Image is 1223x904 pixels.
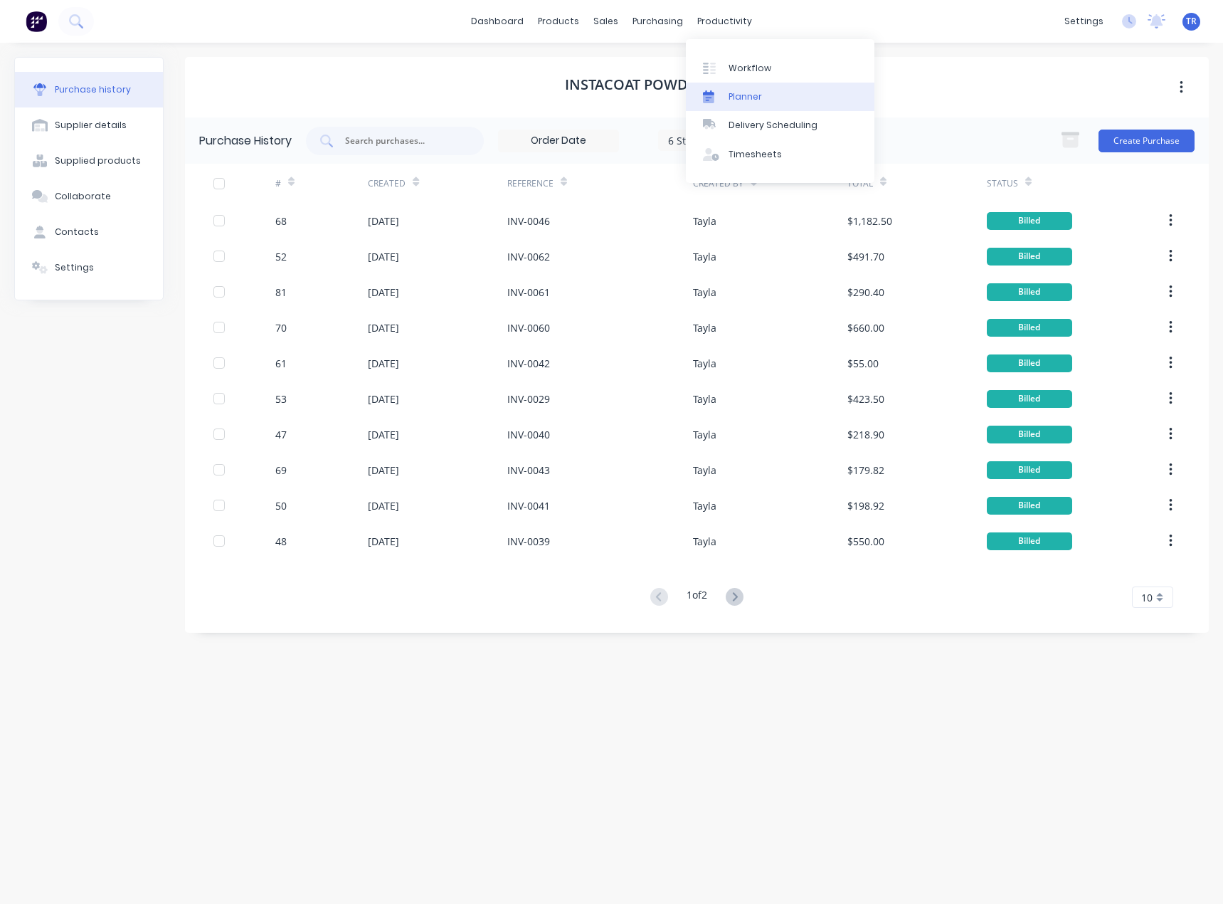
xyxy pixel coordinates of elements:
span: TR [1186,15,1197,28]
div: INV-0062 [507,249,550,264]
div: Tayla [693,463,716,478]
div: Contacts [55,226,99,238]
div: purchasing [625,11,690,32]
input: Search purchases... [344,134,462,148]
div: Tayla [693,498,716,513]
div: productivity [690,11,759,32]
div: Supplied products [55,154,141,167]
div: Tayla [693,320,716,335]
div: [DATE] [368,391,399,406]
a: Delivery Scheduling [686,111,874,140]
div: $198.92 [847,498,884,513]
div: $550.00 [847,534,884,549]
div: 70 [275,320,287,335]
a: dashboard [464,11,531,32]
div: $290.40 [847,285,884,300]
div: Billed [987,390,1072,408]
div: Settings [55,261,94,274]
div: Supplier details [55,119,127,132]
div: 47 [275,427,287,442]
div: Billed [987,319,1072,337]
a: Workflow [686,53,874,82]
div: Billed [987,212,1072,230]
div: settings [1057,11,1111,32]
div: 61 [275,356,287,371]
div: INV-0043 [507,463,550,478]
button: Settings [15,250,163,285]
div: Billed [987,354,1072,372]
div: Tayla [693,249,716,264]
button: Supplier details [15,107,163,143]
div: INV-0040 [507,427,550,442]
button: Contacts [15,214,163,250]
div: INV-0060 [507,320,550,335]
div: INV-0061 [507,285,550,300]
div: 53 [275,391,287,406]
input: Order Date [499,130,618,152]
div: [DATE] [368,285,399,300]
div: Tayla [693,356,716,371]
div: # [275,177,281,190]
div: [DATE] [368,320,399,335]
div: $660.00 [847,320,884,335]
div: [DATE] [368,427,399,442]
div: Billed [987,461,1072,479]
div: 6 Statuses [668,132,770,147]
button: Collaborate [15,179,163,214]
div: $1,182.50 [847,214,892,228]
div: Planner [729,90,762,103]
div: 68 [275,214,287,228]
div: INV-0041 [507,498,550,513]
div: INV-0039 [507,534,550,549]
div: 81 [275,285,287,300]
div: INV-0046 [507,214,550,228]
div: [DATE] [368,356,399,371]
div: Billed [987,426,1072,443]
span: 10 [1141,590,1153,605]
div: 1 of 2 [687,587,707,608]
div: [DATE] [368,214,399,228]
div: [DATE] [368,463,399,478]
h1: InstaCoat Powder Coating Pty Ltd [565,76,830,93]
div: Delivery Scheduling [729,119,817,132]
div: $491.70 [847,249,884,264]
div: $218.90 [847,427,884,442]
div: sales [586,11,625,32]
div: Billed [987,248,1072,266]
div: 52 [275,249,287,264]
div: Billed [987,532,1072,550]
div: products [531,11,586,32]
div: Tayla [693,214,716,228]
div: 69 [275,463,287,478]
div: [DATE] [368,534,399,549]
button: Create Purchase [1098,130,1195,152]
div: Purchase History [199,132,292,149]
div: $55.00 [847,356,879,371]
a: Timesheets [686,140,874,169]
div: Tayla [693,534,716,549]
div: Purchase history [55,83,131,96]
div: Billed [987,283,1072,301]
div: Tayla [693,391,716,406]
button: Supplied products [15,143,163,179]
div: Tayla [693,285,716,300]
div: Billed [987,497,1072,515]
img: Factory [26,11,47,32]
div: 48 [275,534,287,549]
div: INV-0042 [507,356,550,371]
div: [DATE] [368,249,399,264]
div: [DATE] [368,498,399,513]
div: $179.82 [847,463,884,478]
button: Purchase history [15,72,163,107]
div: 50 [275,498,287,513]
div: Tayla [693,427,716,442]
div: Status [987,177,1018,190]
div: Workflow [729,62,771,75]
a: Planner [686,83,874,111]
div: $423.50 [847,391,884,406]
div: INV-0029 [507,391,550,406]
div: Timesheets [729,148,782,161]
div: Created [368,177,406,190]
div: Reference [507,177,554,190]
div: Collaborate [55,190,111,203]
